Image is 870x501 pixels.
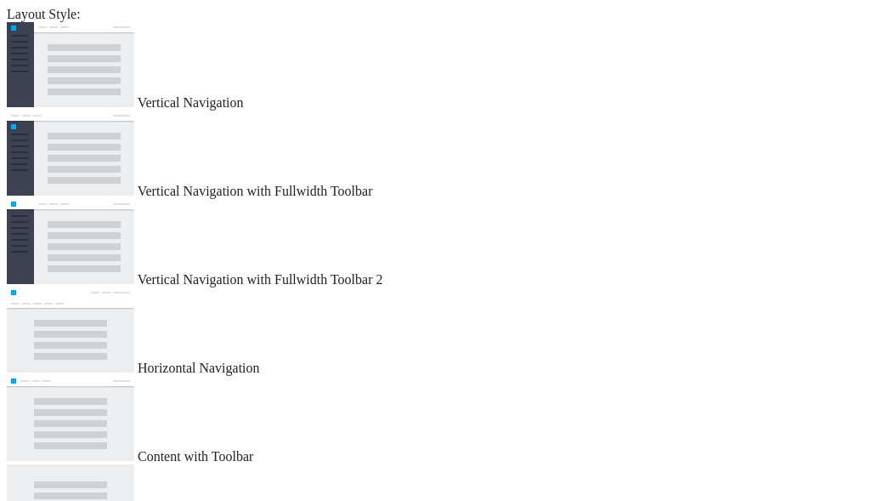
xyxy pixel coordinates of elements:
div: Layout Style: [7,7,863,22]
span: Horizontal Navigation [138,361,260,375]
span: Vertical Navigation with Fullwidth Toolbar 2 [138,272,383,287]
md-radio-button: Vertical Navigation with Fullwidth Toolbar 2 [7,199,863,288]
img: vertical-nav-with-full-toolbar.jpg [7,111,134,196]
md-radio-button: Content with Toolbar [7,376,863,464]
md-radio-button: Vertical Navigation with Fullwidth Toolbar [7,111,863,199]
span: Vertical Navigation [138,95,244,110]
img: vertical-nav.jpg [7,22,134,107]
img: vertical-nav-with-full-toolbar-2.jpg [7,199,134,284]
md-radio-button: Vertical Navigation [7,22,863,111]
img: horizontal-nav.jpg [7,288,134,373]
span: Content with Toolbar [138,449,253,464]
img: content-with-toolbar.jpg [7,376,134,461]
md-radio-button: Horizontal Navigation [7,288,863,376]
span: Vertical Navigation with Fullwidth Toolbar [138,184,373,198]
